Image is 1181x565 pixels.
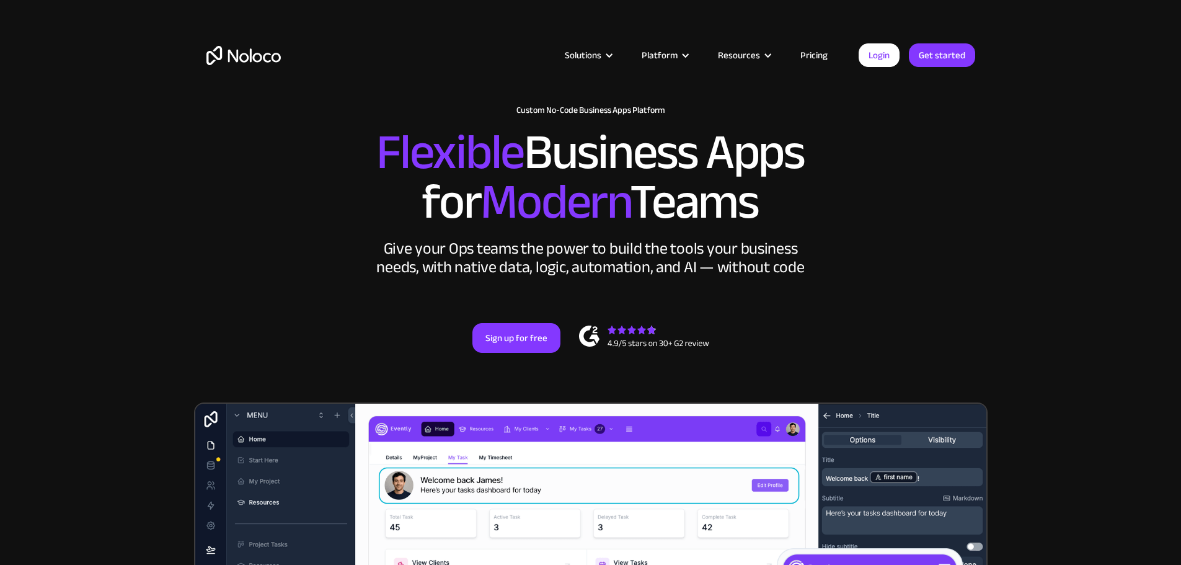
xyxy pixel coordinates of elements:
[702,47,785,63] div: Resources
[626,47,702,63] div: Platform
[859,43,900,67] a: Login
[376,106,524,198] span: Flexible
[642,47,678,63] div: Platform
[565,47,601,63] div: Solutions
[909,43,975,67] a: Get started
[206,128,975,227] h2: Business Apps for Teams
[549,47,626,63] div: Solutions
[374,239,808,277] div: Give your Ops teams the power to build the tools your business needs, with native data, logic, au...
[480,156,630,248] span: Modern
[785,47,843,63] a: Pricing
[472,323,560,353] a: Sign up for free
[206,46,281,65] a: home
[718,47,760,63] div: Resources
